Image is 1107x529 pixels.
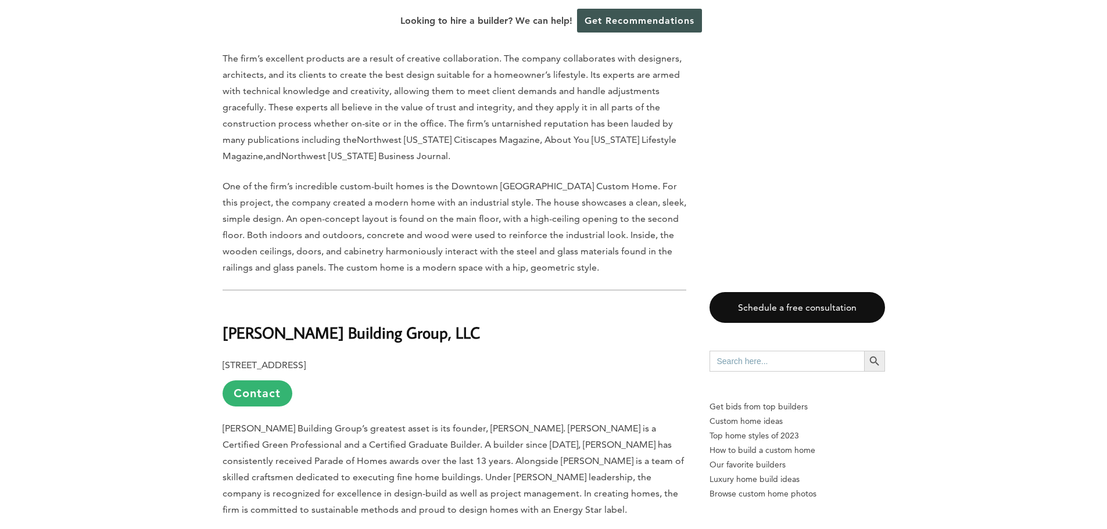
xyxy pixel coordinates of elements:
[223,380,292,406] a: Contact
[710,487,885,501] a: Browse custom home photos
[281,150,450,161] span: Northwest [US_STATE] Business Journal.
[710,351,864,372] input: Search here...
[710,443,885,458] a: How to build a custom home
[223,359,306,370] b: [STREET_ADDRESS]
[710,292,885,323] a: Schedule a free consultation
[710,472,885,487] a: Luxury home build ideas
[710,414,885,429] a: Custom home ideas
[710,458,885,472] a: Our favorite builders
[266,150,281,161] span: and
[710,429,885,443] a: Top home styles of 2023
[223,181,686,273] span: One of the firm’s incredible custom-built homes is the Downtown [GEOGRAPHIC_DATA] Custom Home. Fo...
[577,9,702,33] a: Get Recommendations
[868,355,881,368] svg: Search
[223,134,676,161] span: Northwest [US_STATE] Citiscapes Magazine, About You [US_STATE] Lifestyle Magazine,
[223,322,480,343] b: [PERSON_NAME] Building Group, LLC
[223,53,682,145] span: The firm’s excellent products are a result of creative collaboration. The company collaborates wi...
[710,400,885,414] p: Get bids from top builders
[223,423,684,515] span: [PERSON_NAME] Building Group’s greatest asset is its founder, [PERSON_NAME]. [PERSON_NAME] is a C...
